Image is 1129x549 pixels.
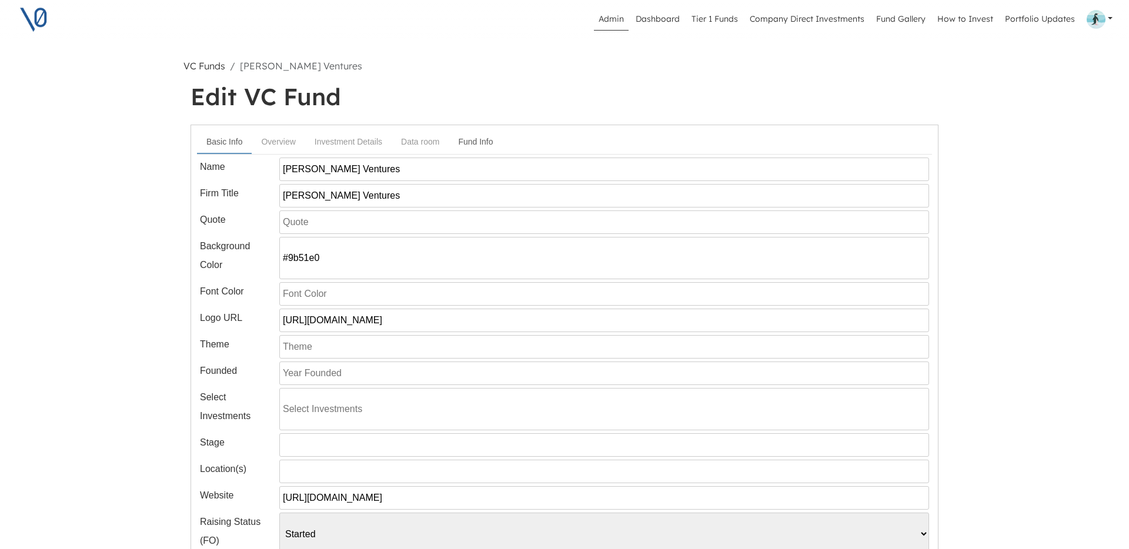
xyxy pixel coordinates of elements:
[200,184,265,203] label: Firm Title
[200,460,265,478] label: Location(s)
[225,59,362,73] li: [PERSON_NAME] Ventures
[200,361,265,380] label: Founded
[200,486,265,505] label: Website
[279,184,929,207] input: Title Name
[200,388,265,426] label: Select Investments
[183,59,946,73] nav: breadcrumb
[200,210,265,229] label: Quote
[933,8,998,31] a: How to Invest
[191,82,938,120] h1: Edit VC Fund
[200,309,265,327] label: Logo URL
[19,5,48,34] img: V0 logo
[745,8,869,31] a: Company Direct Investments
[1000,8,1080,31] a: Portfolio Updates
[631,8,684,31] a: Dashboard
[687,8,743,31] a: Tier 1 Funds
[200,335,265,354] label: Theme
[279,335,929,359] input: Theme
[279,309,929,332] input: Logo URL
[200,282,265,301] label: Font Color
[449,131,502,153] a: Fund Info
[279,237,929,279] input: Background Color
[183,60,225,72] a: VC Funds
[279,388,929,430] input: Select Investments
[200,433,265,452] label: Stage
[197,131,252,154] a: Basic Info
[252,131,305,153] a: Overview
[200,237,265,274] label: Background Color
[1087,10,1105,29] img: Profile
[279,282,929,306] input: Font Color
[200,158,265,176] label: Name
[279,361,929,385] input: Year Founded
[279,158,929,181] input: Name
[305,131,392,153] a: Investment Details
[279,210,929,234] input: Quote
[392,131,449,153] a: Data room
[594,8,629,31] a: Admin
[871,8,930,31] a: Fund Gallery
